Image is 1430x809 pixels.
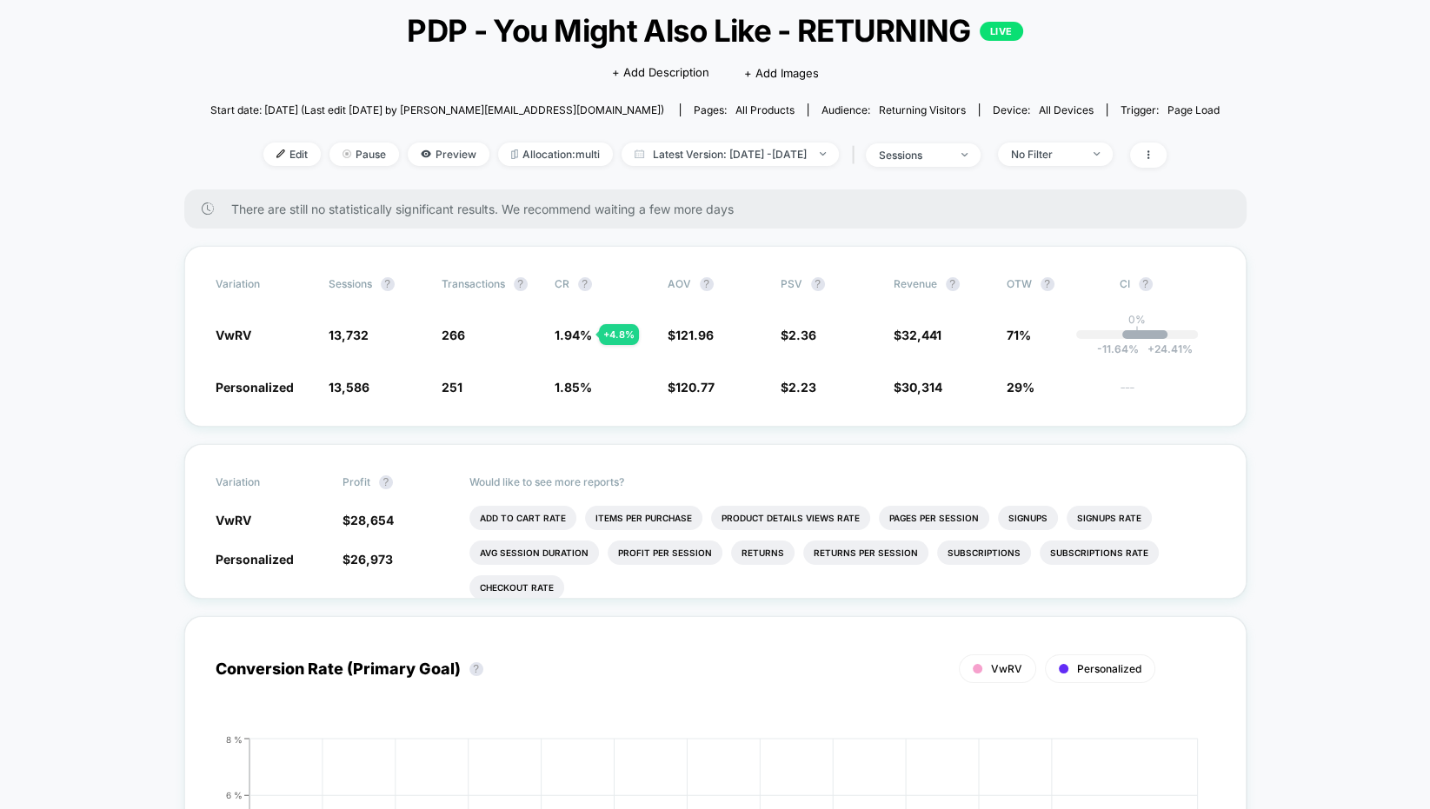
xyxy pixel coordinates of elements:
[329,277,372,290] span: Sessions
[469,506,576,530] li: Add To Cart Rate
[1067,506,1152,530] li: Signups Rate
[635,149,644,158] img: calendar
[1147,342,1154,355] span: +
[1097,342,1139,355] span: -11.64 %
[555,380,592,395] span: 1.85 %
[263,143,321,166] span: Edit
[261,12,1168,49] span: PDP - You Might Also Like - RETURNING
[216,277,311,291] span: Variation
[608,540,722,565] li: Profit Per Session
[555,328,592,342] span: 1.94 %
[894,328,941,342] span: $
[585,506,702,530] li: Items Per Purchase
[743,66,818,80] span: + Add Images
[226,789,243,799] tspan: 6 %
[216,475,311,489] span: Variation
[998,506,1058,530] li: Signups
[675,328,714,342] span: 121.96
[1039,103,1094,116] span: all devices
[980,22,1023,41] p: LIVE
[216,513,251,527] span: VwRV
[578,277,592,291] button: ?
[848,143,866,168] span: |
[555,277,569,290] span: CR
[991,662,1022,675] span: VwRV
[675,380,715,395] span: 120.77
[1094,152,1100,156] img: end
[694,103,795,116] div: Pages:
[668,328,714,342] span: $
[216,552,294,567] span: Personalized
[1077,662,1141,675] span: Personalized
[1040,540,1159,565] li: Subscriptions Rate
[350,513,394,527] span: 28,654
[735,103,795,116] span: all products
[1135,326,1139,339] p: |
[901,380,942,395] span: 30,314
[979,103,1107,116] span: Device:
[781,380,816,395] span: $
[1041,277,1054,291] button: ?
[1167,103,1220,116] span: Page Load
[216,328,251,342] span: VwRV
[700,277,714,291] button: ?
[216,380,294,395] span: Personalized
[514,277,528,291] button: ?
[329,143,399,166] span: Pause
[1007,380,1034,395] span: 29%
[231,202,1212,216] span: There are still no statistically significant results. We recommend waiting a few more days
[731,540,795,565] li: Returns
[343,475,370,488] span: Profit
[879,103,966,116] span: Returning Visitors
[1007,277,1102,291] span: OTW
[379,475,393,489] button: ?
[1120,277,1215,291] span: CI
[442,277,505,290] span: Transactions
[381,277,395,291] button: ?
[781,277,802,290] span: PSV
[1139,277,1153,291] button: ?
[442,380,462,395] span: 251
[599,324,639,345] div: + 4.8 %
[343,552,393,567] span: $
[901,328,941,342] span: 32,441
[350,552,393,567] span: 26,973
[668,277,691,290] span: AOV
[803,540,928,565] li: Returns Per Session
[210,103,664,116] span: Start date: [DATE] (Last edit [DATE] by [PERSON_NAME][EMAIL_ADDRESS][DOMAIN_NAME])
[811,277,825,291] button: ?
[820,152,826,156] img: end
[894,380,942,395] span: $
[1011,148,1081,161] div: No Filter
[961,153,968,156] img: end
[611,64,708,82] span: + Add Description
[894,277,937,290] span: Revenue
[408,143,489,166] span: Preview
[442,328,465,342] span: 266
[879,506,989,530] li: Pages Per Session
[1007,328,1031,342] span: 71%
[329,328,369,342] span: 13,732
[1121,103,1220,116] div: Trigger:
[469,662,483,676] button: ?
[226,733,243,744] tspan: 8 %
[511,149,518,159] img: rebalance
[879,149,948,162] div: sessions
[1128,313,1146,326] p: 0%
[498,143,613,166] span: Allocation: multi
[1139,342,1193,355] span: 24.41 %
[788,328,816,342] span: 2.36
[788,380,816,395] span: 2.23
[343,149,351,158] img: end
[343,513,394,527] span: $
[821,103,966,116] div: Audience:
[469,540,599,565] li: Avg Session Duration
[276,149,285,158] img: edit
[711,506,870,530] li: Product Details Views Rate
[781,328,816,342] span: $
[469,575,564,600] li: Checkout Rate
[937,540,1031,565] li: Subscriptions
[668,380,715,395] span: $
[329,380,369,395] span: 13,586
[946,277,960,291] button: ?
